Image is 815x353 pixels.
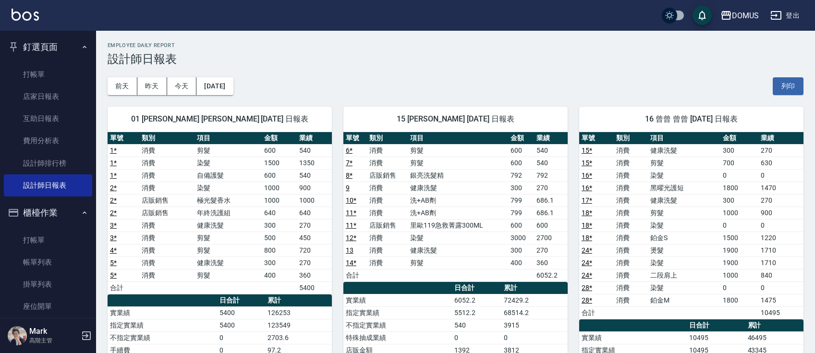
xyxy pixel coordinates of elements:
[408,132,508,145] th: 項目
[297,144,332,157] td: 540
[262,269,297,281] td: 400
[648,294,720,306] td: 鉑金M
[452,294,501,306] td: 6052.2
[12,9,39,21] img: Logo
[108,77,137,95] button: 前天
[534,244,568,256] td: 270
[408,207,508,219] td: 洗+AB劑
[408,144,508,157] td: 剪髮
[217,294,265,307] th: 日合計
[367,219,408,231] td: 店販銷售
[139,256,195,269] td: 消費
[297,281,332,294] td: 5400
[408,219,508,231] td: 里歐119急救菁露300ML
[4,229,92,251] a: 打帳單
[720,207,758,219] td: 1000
[262,231,297,244] td: 500
[758,132,803,145] th: 業績
[720,144,758,157] td: 300
[355,114,556,124] span: 15 [PERSON_NAME] [DATE] 日報表
[346,246,353,254] a: 13
[343,331,452,344] td: 特殊抽成業績
[758,194,803,207] td: 270
[745,331,803,344] td: 46495
[720,182,758,194] td: 1800
[648,144,720,157] td: 健康洗髮
[367,231,408,244] td: 消費
[648,256,720,269] td: 染髮
[648,157,720,169] td: 剪髮
[648,194,720,207] td: 健康洗髮
[108,319,217,331] td: 指定實業績
[139,182,195,194] td: 消費
[508,207,534,219] td: 799
[108,132,139,145] th: 單號
[297,269,332,281] td: 360
[137,77,167,95] button: 昨天
[758,244,803,256] td: 1710
[4,273,92,295] a: 掛單列表
[343,294,452,306] td: 實業績
[452,282,501,294] th: 日合計
[508,244,534,256] td: 300
[139,157,195,169] td: 消費
[139,269,195,281] td: 消費
[508,194,534,207] td: 799
[265,331,332,344] td: 2703.6
[534,269,568,281] td: 6052.2
[108,306,217,319] td: 實業績
[720,194,758,207] td: 300
[195,256,261,269] td: 健康洗髮
[139,231,195,244] td: 消費
[614,231,648,244] td: 消費
[195,132,261,145] th: 項目
[758,207,803,219] td: 900
[139,244,195,256] td: 消費
[265,306,332,319] td: 126253
[758,269,803,281] td: 840
[265,319,332,331] td: 123549
[534,219,568,231] td: 600
[648,182,720,194] td: 黑曜光護短
[720,157,758,169] td: 700
[343,319,452,331] td: 不指定實業績
[579,132,614,145] th: 單號
[758,219,803,231] td: 0
[167,77,197,95] button: 今天
[139,144,195,157] td: 消費
[614,207,648,219] td: 消費
[139,194,195,207] td: 店販銷售
[687,319,745,332] th: 日合計
[452,319,501,331] td: 540
[195,269,261,281] td: 剪髮
[534,169,568,182] td: 792
[195,157,261,169] td: 染髮
[108,331,217,344] td: 不指定實業績
[4,200,92,225] button: 櫃檯作業
[758,157,803,169] td: 630
[648,244,720,256] td: 燙髮
[262,157,297,169] td: 1500
[508,182,534,194] td: 300
[297,219,332,231] td: 270
[508,219,534,231] td: 600
[614,281,648,294] td: 消費
[139,132,195,145] th: 類別
[508,157,534,169] td: 600
[195,219,261,231] td: 健康洗髮
[758,231,803,244] td: 1220
[579,331,687,344] td: 實業績
[367,144,408,157] td: 消費
[4,295,92,317] a: 座位開單
[720,256,758,269] td: 1900
[614,169,648,182] td: 消費
[262,244,297,256] td: 800
[766,7,803,24] button: 登出
[367,132,408,145] th: 類別
[648,132,720,145] th: 項目
[408,256,508,269] td: 剪髮
[262,219,297,231] td: 300
[8,326,27,345] img: Person
[139,169,195,182] td: 消費
[732,10,759,22] div: DOMUS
